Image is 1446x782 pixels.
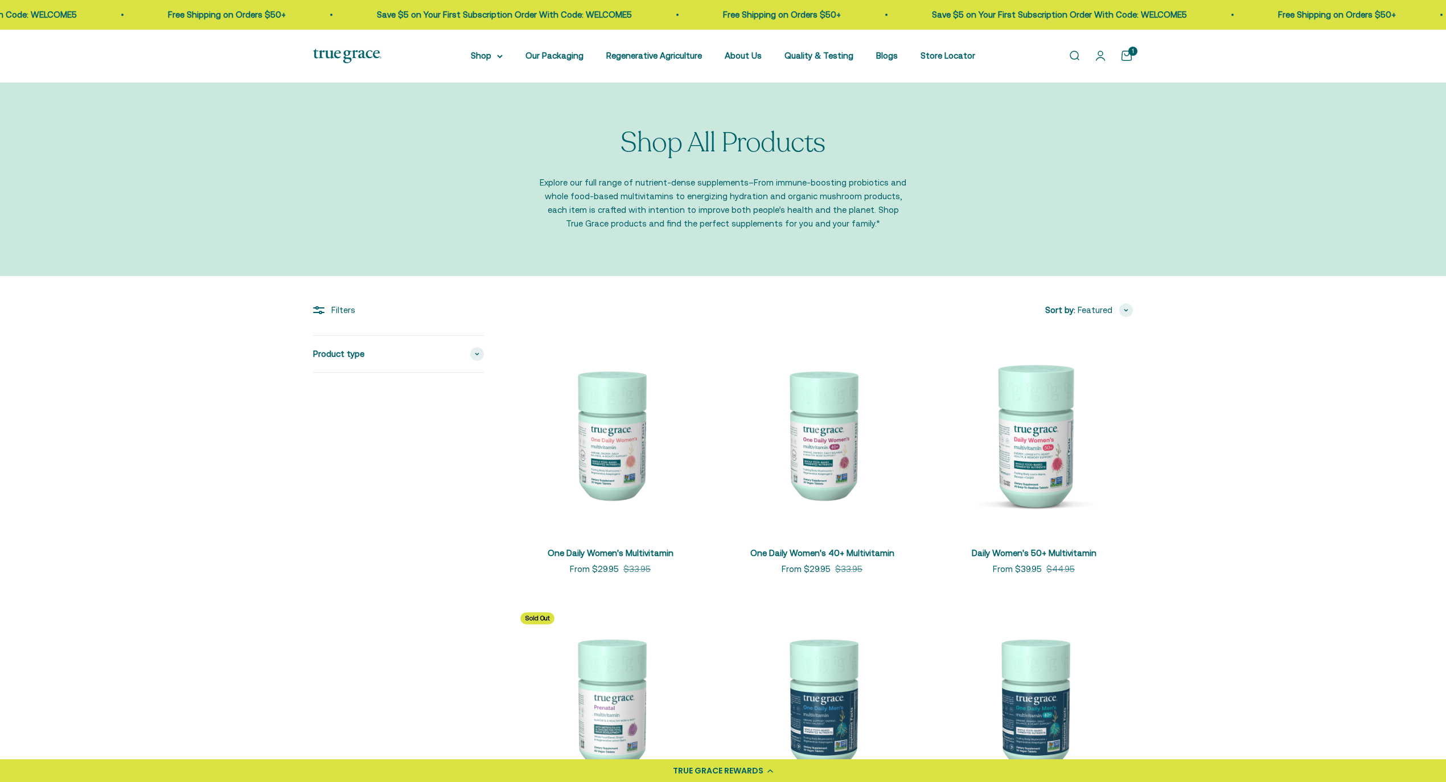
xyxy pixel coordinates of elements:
a: Regenerative Agriculture [606,51,702,60]
button: Featured [1078,303,1133,317]
summary: Shop [471,49,503,63]
a: One Daily Women's Multivitamin [548,548,673,558]
a: Daily Women's 50+ Multivitamin [972,548,1096,558]
p: Save $5 on Your First Subscription Order With Code: WELCOME5 [932,8,1187,22]
summary: Product type [313,336,484,372]
sale-price: From $29.95 [570,562,619,576]
img: Daily Women's 50+ Multivitamin [935,335,1133,533]
compare-at-price: $44.95 [1046,562,1075,576]
span: Product type [313,347,364,361]
div: Filters [313,303,484,317]
p: Save $5 on Your First Subscription Order With Code: WELCOME5 [377,8,632,22]
cart-count: 1 [1128,47,1137,56]
a: Free Shipping on Orders $50+ [723,10,841,19]
span: Featured [1078,303,1112,317]
a: Our Packaging [525,51,584,60]
sale-price: From $39.95 [993,562,1042,576]
a: Free Shipping on Orders $50+ [168,10,286,19]
a: About Us [725,51,762,60]
img: We select ingredients that play a concrete role in true health, and we include them at effective ... [511,335,709,533]
img: Daily Multivitamin for Immune Support, Energy, Daily Balance, and Healthy Bone Support* Vitamin A... [723,335,921,533]
a: One Daily Women's 40+ Multivitamin [750,548,894,558]
compare-at-price: $33.95 [623,562,651,576]
p: Shop All Products [621,128,825,158]
a: Free Shipping on Orders $50+ [1278,10,1396,19]
a: Store Locator [921,51,975,60]
a: Quality & Testing [784,51,853,60]
div: TRUE GRACE REWARDS [673,765,763,777]
span: Sort by: [1045,303,1075,317]
a: Blogs [876,51,898,60]
p: Explore our full range of nutrient-dense supplements–From immune-boosting probiotics and whole fo... [538,176,908,231]
sale-price: From $29.95 [782,562,831,576]
compare-at-price: $33.95 [835,562,862,576]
